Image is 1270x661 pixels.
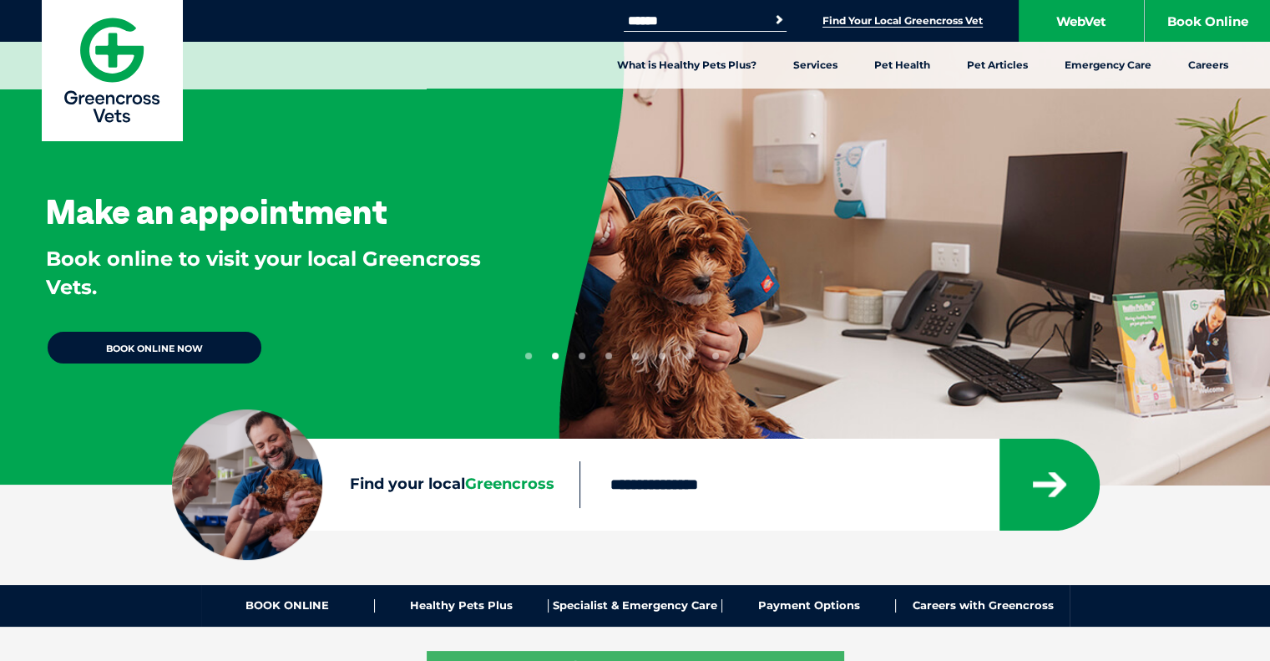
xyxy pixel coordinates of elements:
button: Search [771,12,787,28]
button: 7 of 9 [686,353,692,359]
a: Find Your Local Greencross Vet [822,14,983,28]
button: 3 of 9 [579,353,585,359]
span: Greencross [465,475,554,493]
a: Careers with Greencross [896,599,1069,613]
button: 1 of 9 [525,353,532,359]
p: Book online to visit your local Greencross Vets. [46,245,504,301]
button: 2 of 9 [552,353,559,359]
button: 5 of 9 [632,353,639,359]
a: BOOK ONLINE [201,599,375,613]
a: Specialist & Emergency Care [549,599,722,613]
a: Pet Health [856,42,949,89]
a: Payment Options [722,599,896,613]
h3: Make an appointment [46,195,387,228]
a: Healthy Pets Plus [375,599,549,613]
a: Careers [1170,42,1247,89]
button: 4 of 9 [605,353,612,359]
a: Services [775,42,856,89]
button: 6 of 9 [659,353,665,359]
button: 9 of 9 [739,353,746,359]
a: Emergency Care [1046,42,1170,89]
button: 8 of 9 [712,353,719,359]
a: What is Healthy Pets Plus? [599,42,775,89]
a: Pet Articles [949,42,1046,89]
a: BOOK ONLINE NOW [46,330,263,365]
label: Find your local [172,472,579,497]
